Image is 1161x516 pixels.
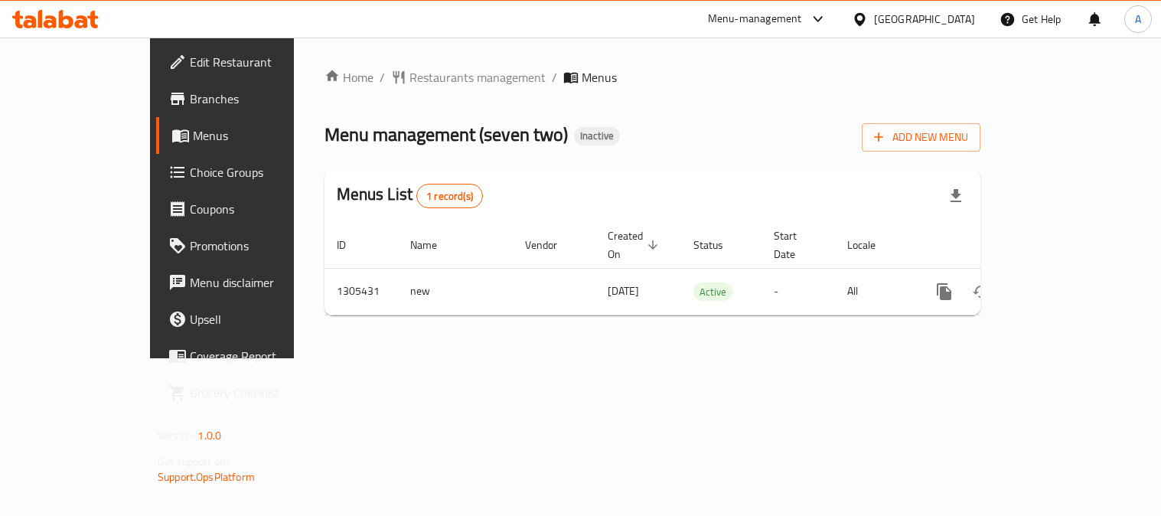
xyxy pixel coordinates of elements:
a: Edit Restaurant [156,44,344,80]
nav: breadcrumb [324,68,980,87]
th: Actions [914,222,1085,269]
a: Support.OpsPlatform [158,467,255,487]
span: Menu disclaimer [190,273,331,292]
a: Coverage Report [156,338,344,374]
td: 1305431 [324,268,398,315]
div: Total records count [416,184,483,208]
a: Grocery Checklist [156,374,344,411]
a: Branches [156,80,344,117]
a: Menus [156,117,344,154]
span: Branches [190,90,331,108]
span: A [1135,11,1141,28]
h2: Menus List [337,183,483,208]
span: Menus [582,68,617,87]
a: Menu disclaimer [156,264,344,301]
span: Menus [193,126,331,145]
span: Coupons [190,200,331,218]
span: Inactive [574,129,620,142]
span: Upsell [190,310,331,328]
span: 1.0.0 [197,426,221,446]
span: Restaurants management [409,68,546,87]
span: Promotions [190,237,331,255]
span: ID [337,236,366,254]
li: / [552,68,557,87]
a: Promotions [156,227,344,264]
button: Change Status [963,273,1000,310]
a: Coupons [156,191,344,227]
span: Menu management ( seven two ) [324,117,568,152]
button: more [926,273,963,310]
span: Choice Groups [190,163,331,181]
span: Name [410,236,457,254]
span: Edit Restaurant [190,53,331,71]
div: [GEOGRAPHIC_DATA] [874,11,975,28]
button: Add New Menu [862,123,980,152]
span: Locale [847,236,895,254]
div: Menu-management [708,10,802,28]
td: - [761,268,835,315]
a: Home [324,68,373,87]
span: Vendor [525,236,577,254]
span: Status [693,236,743,254]
td: new [398,268,513,315]
span: [DATE] [608,281,639,301]
span: Created On [608,227,663,263]
span: 1 record(s) [417,189,482,204]
span: Version: [158,426,195,446]
div: Inactive [574,127,620,145]
div: Export file [938,178,974,214]
span: Start Date [774,227,817,263]
span: Add New Menu [874,128,968,147]
span: Grocery Checklist [190,384,331,402]
a: Restaurants management [391,68,546,87]
span: Get support on: [158,452,228,472]
span: Coverage Report [190,347,331,365]
td: All [835,268,914,315]
li: / [380,68,385,87]
table: enhanced table [324,222,1085,315]
span: Active [693,283,732,301]
a: Upsell [156,301,344,338]
a: Choice Groups [156,154,344,191]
